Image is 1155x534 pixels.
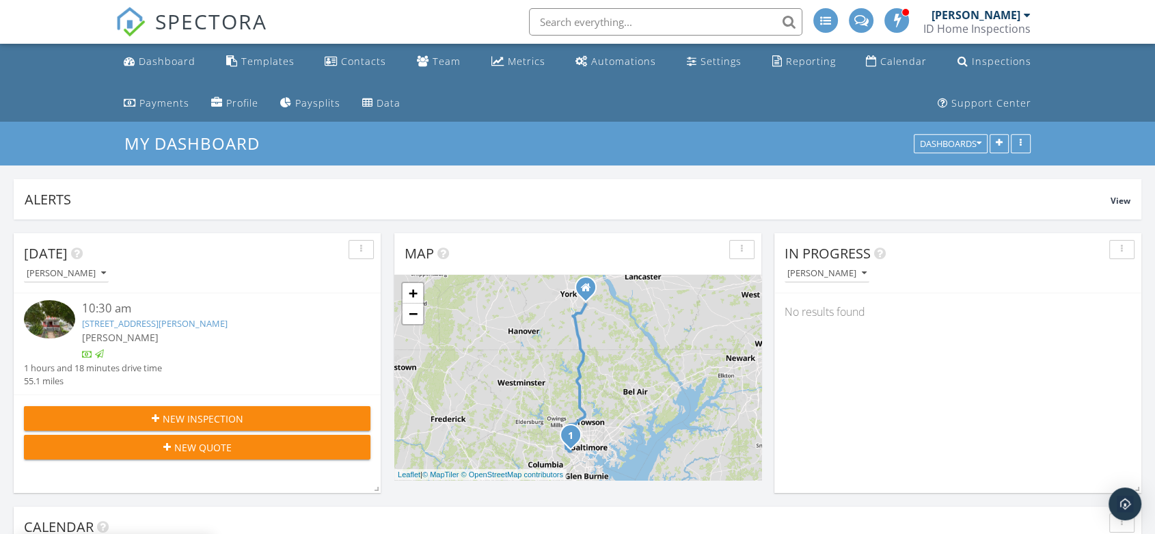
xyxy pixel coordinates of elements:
[461,470,563,479] a: © OpenStreetMap contributors
[24,435,370,459] button: New Quote
[241,55,295,68] div: Templates
[787,269,867,278] div: [PERSON_NAME]
[1111,195,1130,206] span: View
[422,470,459,479] a: © MapTiler
[951,96,1031,109] div: Support Center
[24,244,68,263] span: [DATE]
[139,96,189,109] div: Payments
[398,470,420,479] a: Leaflet
[24,362,162,375] div: 1 hours and 18 minutes drive time
[972,55,1031,68] div: Inspections
[24,375,162,388] div: 55.1 miles
[767,49,841,75] a: Reporting
[357,91,406,116] a: Data
[118,49,201,75] a: Dashboard
[785,265,869,283] button: [PERSON_NAME]
[206,91,264,116] a: Company Profile
[508,55,545,68] div: Metrics
[486,49,551,75] a: Metrics
[24,265,109,283] button: [PERSON_NAME]
[174,440,232,455] span: New Quote
[403,283,423,304] a: Zoom in
[394,469,567,481] div: |
[221,49,300,75] a: Templates
[118,91,195,116] a: Payments
[570,49,662,75] a: Automations (Advanced)
[341,55,386,68] div: Contacts
[591,55,656,68] div: Automations
[529,8,802,36] input: Search everything...
[25,190,1111,209] div: Alerts
[786,55,836,68] div: Reporting
[411,49,466,75] a: Team
[571,435,579,443] div: 106 S Symington Ave, Catonsville, MD 21228
[24,300,75,338] img: 9573674%2Fcover_photos%2FJPbxCZwJacq9Y5SHriAC%2Fsmall.jpg
[275,91,346,116] a: Paysplits
[124,132,271,155] a: My Dashboard
[82,317,228,330] a: [STREET_ADDRESS][PERSON_NAME]
[139,55,195,68] div: Dashboard
[952,49,1037,75] a: Inspections
[920,139,981,149] div: Dashboards
[586,287,594,295] div: 3151 Cape Horn Rd #2015, Red Lion PA 17356
[163,412,243,426] span: New Inspection
[82,300,342,317] div: 10:30 am
[932,8,1020,22] div: [PERSON_NAME]
[433,55,461,68] div: Team
[116,18,267,47] a: SPECTORA
[914,135,988,154] button: Dashboards
[774,293,1141,330] div: No results found
[24,406,370,431] button: New Inspection
[932,91,1037,116] a: Support Center
[1109,488,1141,520] div: Open Intercom Messenger
[681,49,747,75] a: Settings
[403,304,423,324] a: Zoom out
[860,49,932,75] a: Calendar
[319,49,392,75] a: Contacts
[27,269,106,278] div: [PERSON_NAME]
[295,96,340,109] div: Paysplits
[701,55,742,68] div: Settings
[568,431,573,441] i: 1
[82,331,159,344] span: [PERSON_NAME]
[377,96,400,109] div: Data
[226,96,258,109] div: Profile
[785,244,871,263] span: In Progress
[880,55,927,68] div: Calendar
[405,244,434,263] span: Map
[116,7,146,37] img: The Best Home Inspection Software - Spectora
[923,22,1031,36] div: ID Home Inspections
[155,7,267,36] span: SPECTORA
[24,300,370,388] a: 10:30 am [STREET_ADDRESS][PERSON_NAME] [PERSON_NAME] 1 hours and 18 minutes drive time 55.1 miles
